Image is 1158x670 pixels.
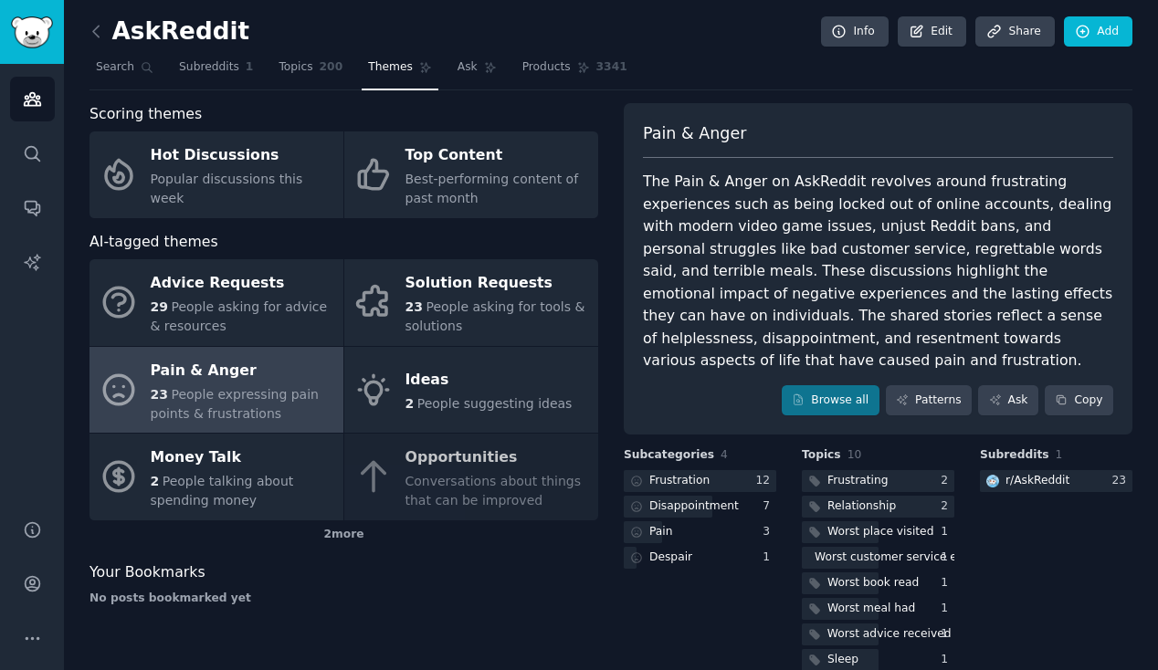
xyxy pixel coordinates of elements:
a: Ideas2People suggesting ideas [344,347,598,434]
span: Subcategories [624,447,714,464]
div: Pain [649,524,673,540]
span: Topics [802,447,841,464]
a: Browse all [782,385,879,416]
a: Share [975,16,1054,47]
span: Best-performing content of past month [405,172,579,205]
div: Hot Discussions [151,141,334,171]
a: Patterns [886,385,972,416]
div: Ideas [405,366,573,395]
div: 1 [941,652,954,668]
a: Info [821,16,889,47]
div: 1 [941,524,954,540]
div: Worst book read [827,575,919,591]
a: Solution Requests23People asking for tools & solutions [344,259,598,346]
span: Scoring themes [89,103,202,126]
a: Frustrating2 [802,470,954,493]
span: 1 [246,59,254,76]
div: Disappointment [649,498,739,515]
span: Topics [279,59,312,76]
span: Ask [458,59,478,76]
a: Hot DiscussionsPopular discussions this week [89,131,343,218]
span: Search [96,59,134,76]
span: 2 [405,396,415,411]
div: Money Talk [151,444,334,473]
span: AI-tagged themes [89,231,218,254]
span: 10 [847,448,862,461]
a: Topics200 [272,53,349,90]
div: Worst advice received [827,626,952,643]
span: 23 [151,387,168,402]
a: Worst meal had1 [802,598,954,621]
span: Your Bookmarks [89,561,205,584]
h2: AskReddit [89,17,249,47]
a: Pain & Anger23People expressing pain points & frustrations [89,347,343,434]
div: Pain & Anger [151,356,334,385]
a: AskRedditr/AskReddit23 [980,470,1132,493]
span: 200 [320,59,343,76]
a: Top ContentBest-performing content of past month [344,131,598,218]
div: Frustrating [827,473,888,489]
a: Subreddits1 [173,53,259,90]
div: 3 [763,524,776,540]
span: Products [522,59,571,76]
span: Themes [368,59,413,76]
a: Despair1 [624,547,776,570]
span: Subreddits [179,59,239,76]
a: Ask [451,53,503,90]
div: Worst meal had [827,601,915,617]
a: Search [89,53,160,90]
span: 3341 [596,59,627,76]
a: Worst place visited1 [802,521,954,544]
div: r/ AskReddit [1005,473,1069,489]
img: AskReddit [986,475,999,487]
div: Sleep [827,652,858,668]
a: Edit [898,16,966,47]
div: Solution Requests [405,269,589,298]
div: 1 [941,626,954,643]
a: Money Talk2People talking about spending money [89,434,343,520]
span: Pain & Anger [643,122,746,145]
span: 4 [721,448,728,461]
span: People suggesting ideas [417,396,573,411]
div: Top Content [405,141,589,171]
a: Worst book read1 [802,572,954,595]
div: 12 [755,473,776,489]
span: 29 [151,299,168,314]
span: People expressing pain points & frustrations [151,387,319,421]
a: Advice Requests29People asking for advice & resources [89,259,343,346]
div: Worst customer service experienced [815,550,1019,566]
div: 2 more [89,520,598,550]
a: Add [1064,16,1132,47]
a: Pain3 [624,521,776,544]
span: People talking about spending money [151,474,294,508]
a: Relationship2 [802,496,954,518]
div: 2 [941,473,954,489]
div: 1 [941,550,954,566]
div: 23 [1111,473,1132,489]
span: 23 [405,299,423,314]
div: Relationship [827,498,896,515]
a: Products3341 [516,53,634,90]
button: Copy [1045,385,1113,416]
span: People asking for advice & resources [151,299,328,333]
div: Advice Requests [151,269,334,298]
span: Subreddits [980,447,1049,464]
div: No posts bookmarked yet [89,591,598,607]
div: The Pain & Anger on AskReddit revolves around frustrating experiences such as being locked out of... [643,171,1113,372]
div: 1 [941,575,954,591]
img: GummySearch logo [11,16,53,48]
a: Themes [362,53,438,90]
span: People asking for tools & solutions [405,299,585,333]
span: Popular discussions this week [151,172,303,205]
a: Frustration12 [624,470,776,493]
a: Worst customer service experienced1 [802,547,954,570]
div: Frustration [649,473,710,489]
div: 2 [941,498,954,515]
div: 7 [763,498,776,515]
a: Worst advice received1 [802,623,954,646]
a: Ask [978,385,1038,416]
span: 2 [151,474,160,488]
div: Despair [649,550,692,566]
div: Worst place visited [827,524,933,540]
span: 1 [1056,448,1063,461]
